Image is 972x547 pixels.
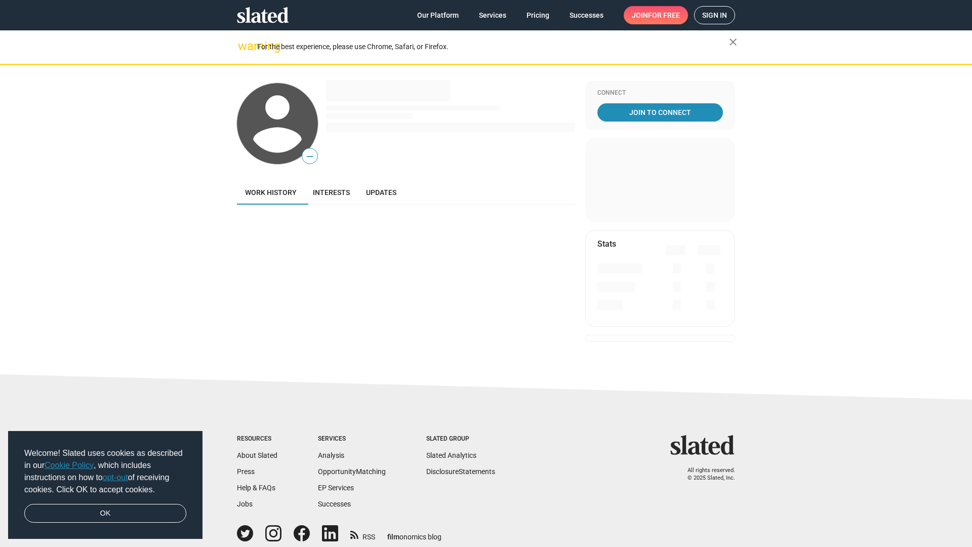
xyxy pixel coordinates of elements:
[597,239,616,249] mat-card-title: Stats
[237,467,255,476] a: Press
[318,500,351,508] a: Successes
[479,6,506,24] span: Services
[426,467,495,476] a: DisclosureStatements
[237,451,277,459] a: About Slated
[313,188,350,197] span: Interests
[237,500,253,508] a: Jobs
[8,431,202,539] div: cookieconsent
[318,435,386,443] div: Services
[677,467,735,482] p: All rights reserved. © 2025 Slated, Inc.
[237,435,277,443] div: Resources
[366,188,396,197] span: Updates
[305,180,358,205] a: Interests
[727,36,739,48] mat-icon: close
[302,150,317,163] span: —
[358,180,404,205] a: Updates
[648,6,680,24] span: for free
[409,6,467,24] a: Our Platform
[570,6,603,24] span: Successes
[597,103,723,122] a: Join To Connect
[518,6,557,24] a: Pricing
[24,447,186,496] span: Welcome! Slated uses cookies as described in our , which includes instructions on how to of recei...
[318,451,344,459] a: Analysis
[350,526,375,542] a: RSS
[417,6,459,24] span: Our Platform
[426,435,495,443] div: Slated Group
[237,180,305,205] a: Work history
[257,40,729,54] div: For the best experience, please use Chrome, Safari, or Firefox.
[238,40,250,52] mat-icon: warning
[103,473,128,482] a: opt-out
[387,524,441,542] a: filmonomics blog
[624,6,688,24] a: Joinfor free
[245,188,297,197] span: Work history
[24,504,186,523] a: dismiss cookie message
[318,484,354,492] a: EP Services
[694,6,735,24] a: Sign in
[599,103,721,122] span: Join To Connect
[597,89,723,97] div: Connect
[387,533,399,541] span: film
[632,6,680,24] span: Join
[318,467,386,476] a: OpportunityMatching
[426,451,476,459] a: Slated Analytics
[45,461,94,470] a: Cookie Policy
[471,6,514,24] a: Services
[702,7,727,24] span: Sign in
[526,6,549,24] span: Pricing
[561,6,612,24] a: Successes
[237,484,275,492] a: Help & FAQs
